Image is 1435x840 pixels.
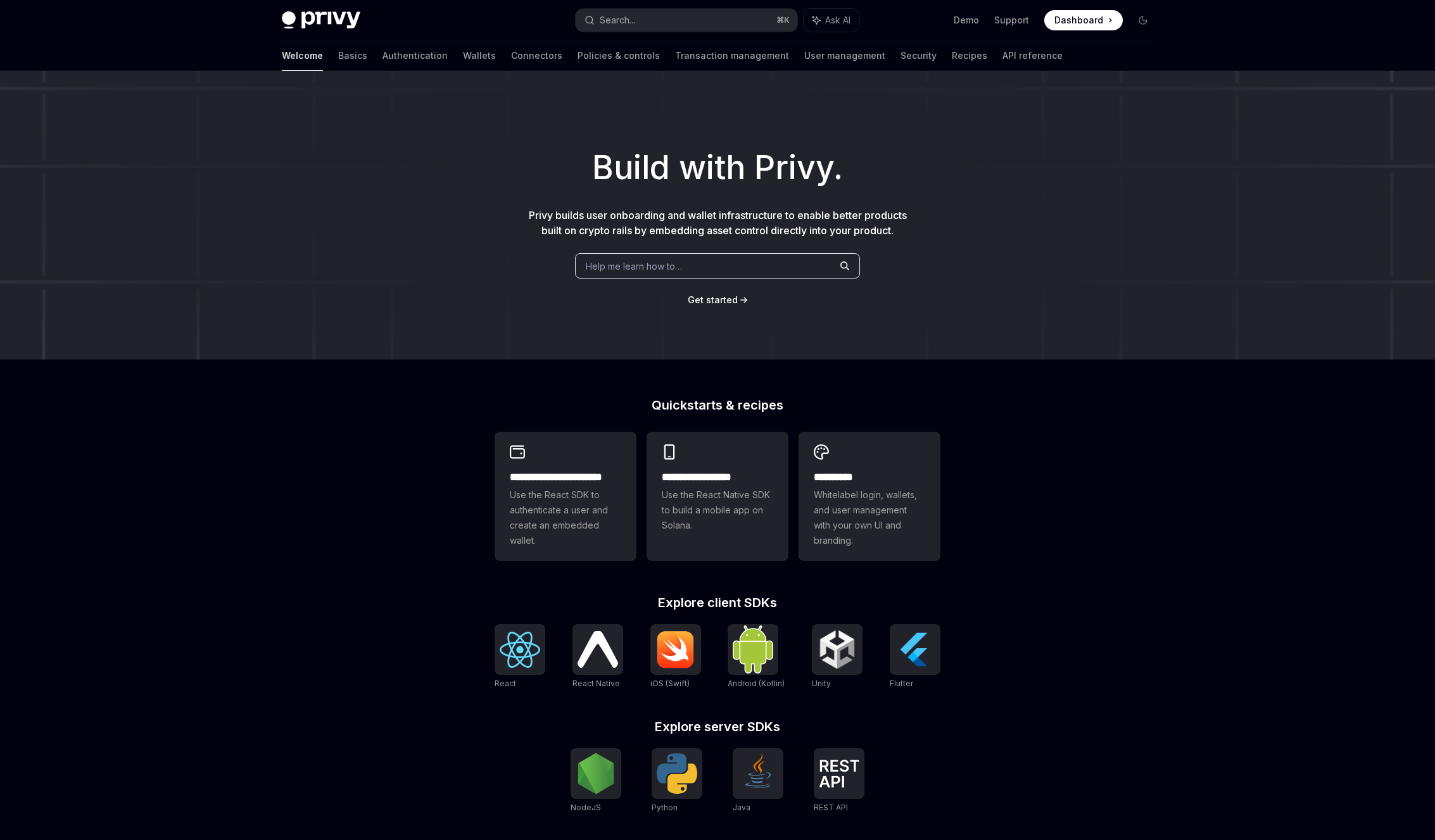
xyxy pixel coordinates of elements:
img: Flutter [895,629,935,670]
button: Ask AI [804,9,859,32]
a: Support [994,14,1029,27]
a: API reference [1002,41,1063,71]
a: **** **** **** ***Use the React Native SDK to build a mobile app on Solana. [647,432,788,561]
span: Ask AI [825,14,850,27]
a: Wallets [463,41,496,71]
img: React [500,632,540,668]
img: NodeJS [576,753,616,794]
span: iOS (Swift) [650,679,690,688]
a: PythonPython [652,748,702,814]
a: Demo [954,14,979,27]
a: Policies & controls [578,41,660,71]
a: REST APIREST API [814,748,864,814]
a: ReactReact [495,624,545,690]
a: Security [901,41,937,71]
span: Python [652,803,678,812]
img: iOS (Swift) [655,630,696,668]
a: NodeJSNodeJS [571,748,621,814]
span: Use the React SDK to authenticate a user and create an embedded wallet. [510,487,621,548]
a: FlutterFlutter [890,624,940,690]
span: Use the React Native SDK to build a mobile app on Solana. [662,487,773,533]
button: Toggle dark mode [1133,10,1153,30]
div: Search... [600,13,635,28]
span: ⌘ K [776,15,790,25]
img: Python [657,753,697,794]
span: Java [733,803,750,812]
span: Unity [812,679,831,688]
a: iOS (Swift)iOS (Swift) [650,624,701,690]
h2: Explore server SDKs [495,720,940,733]
h2: Quickstarts & recipes [495,399,940,411]
a: Basics [338,41,367,71]
img: REST API [819,760,859,787]
a: **** *****Whitelabel login, wallets, and user management with your own UI and branding. [799,432,940,561]
a: Authentication [382,41,448,71]
img: Unity [817,629,857,670]
span: Android (Kotlin) [728,679,785,688]
a: Android (Kotlin)Android (Kotlin) [728,624,785,690]
button: Search...⌘K [576,9,797,32]
a: Recipes [952,41,987,71]
span: Whitelabel login, wallets, and user management with your own UI and branding. [814,487,925,548]
span: Privy builds user onboarding and wallet infrastructure to enable better products built on crypto ... [529,209,907,237]
span: NodeJS [571,803,601,812]
span: REST API [814,803,848,812]
span: Get started [688,294,738,305]
img: Java [738,753,778,794]
a: UnityUnity [812,624,863,690]
a: Connectors [511,41,562,71]
span: React [495,679,516,688]
h1: Build with Privy. [20,143,1415,192]
a: Welcome [282,41,323,71]
span: Flutter [890,679,913,688]
a: React NativeReact Native [572,624,623,690]
span: React Native [572,679,620,688]
span: Help me learn how to… [586,260,682,273]
a: Transaction management [675,41,789,71]
h2: Explore client SDKs [495,596,940,609]
a: Get started [688,294,738,306]
span: Dashboard [1054,14,1103,27]
a: Dashboard [1044,10,1123,30]
a: JavaJava [733,748,783,814]
a: User management [804,41,885,71]
img: dark logo [282,11,360,29]
img: React Native [578,631,618,667]
img: Android (Kotlin) [733,625,773,673]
